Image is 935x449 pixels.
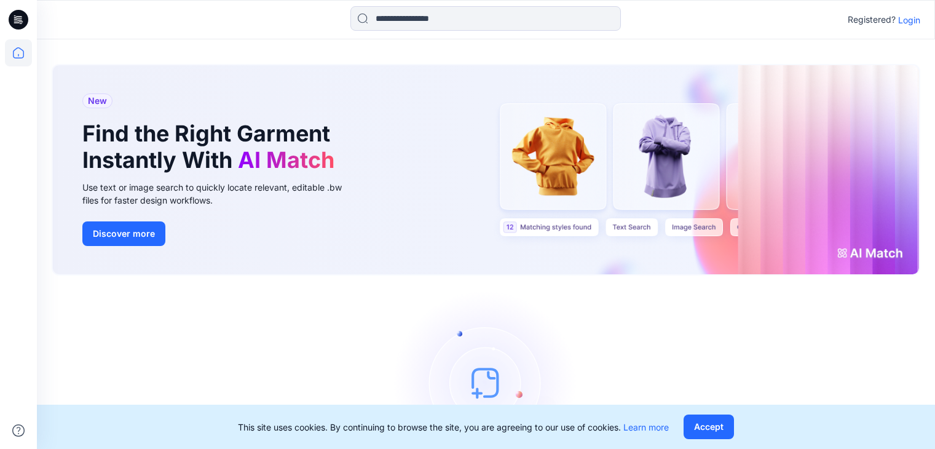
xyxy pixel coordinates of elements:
p: Login [898,14,920,26]
p: Registered? [848,12,896,27]
button: Discover more [82,221,165,246]
span: AI Match [238,146,334,173]
button: Accept [684,415,734,439]
a: Learn more [623,422,669,432]
span: New [88,93,107,108]
h1: Find the Right Garment Instantly With [82,121,341,173]
p: This site uses cookies. By continuing to browse the site, you are agreeing to our use of cookies. [238,421,669,434]
div: Use text or image search to quickly locate relevant, editable .bw files for faster design workflows. [82,181,359,207]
